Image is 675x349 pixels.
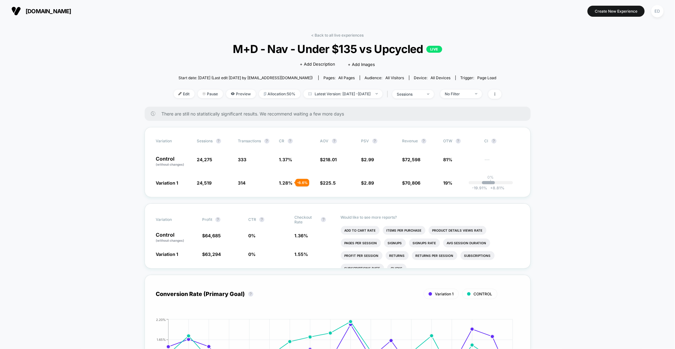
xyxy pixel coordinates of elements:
[178,75,313,80] span: Start date: [DATE] (Last edit [DATE] by [EMAIL_ADDRESS][DOMAIN_NAME])
[294,251,308,257] span: 1.55 %
[321,217,326,222] button: ?
[162,111,518,116] span: There are still no statistically significant results. We recommend waiting a few more days
[156,251,178,257] span: Variation 1
[421,139,426,144] button: ?
[341,215,519,220] p: Would like to see more reports?
[361,180,374,186] span: $
[156,163,184,166] span: (without changes)
[485,139,519,144] span: CI
[376,93,378,94] img: end
[488,175,494,180] p: 0%
[651,5,664,17] div: ED
[361,157,374,162] span: $
[9,6,73,16] button: [DOMAIN_NAME]
[248,233,256,238] span: 0 %
[288,139,293,144] button: ?
[264,139,269,144] button: ?
[157,338,166,341] tspan: 1.65%
[383,226,425,235] li: Items Per Purchase
[435,292,454,296] span: Variation 1
[487,186,505,190] span: 8.81 %
[461,75,497,80] div: Trigger:
[320,139,329,143] span: AOV
[156,180,178,186] span: Variation 1
[300,61,335,68] span: + Add Description
[215,217,220,222] button: ?
[238,180,246,186] span: 314
[386,251,409,260] li: Returns
[443,139,478,144] span: OTW
[205,233,221,238] span: 64,685
[341,226,380,235] li: Add To Cart Rate
[294,233,308,238] span: 1.36 %
[197,139,213,143] span: Sessions
[431,75,451,80] span: all devices
[311,33,364,38] a: < Back to all live experiences
[409,239,440,247] li: Signups Rate
[402,157,421,162] span: $
[409,75,455,80] span: Device:
[443,239,490,247] li: Avg Session Duration
[456,139,461,144] button: ?
[384,239,406,247] li: Signups
[323,180,336,186] span: 225.5
[323,157,337,162] span: 218.01
[320,157,337,162] span: $
[308,92,312,95] img: calendar
[248,251,256,257] span: 0 %
[202,217,212,222] span: Profit
[443,157,453,162] span: 81%
[341,264,384,273] li: Subscriptions Rate
[279,157,292,162] span: 1.37 %
[259,90,300,98] span: Allocation: 50%
[364,157,374,162] span: 2.99
[279,139,285,143] span: CR
[445,92,470,96] div: No Filter
[426,46,442,53] p: LIVE
[472,186,487,190] span: -19.91 %
[216,139,221,144] button: ?
[405,180,421,186] span: 70,806
[490,180,491,184] p: |
[202,251,221,257] span: $
[323,75,355,80] div: Pages:
[427,93,429,95] img: end
[190,42,485,56] span: M+D - Nav - Under $135 vs Upcycled
[332,139,337,144] button: ?
[386,90,392,99] span: |
[485,158,519,167] span: ---
[372,139,377,144] button: ?
[202,92,206,95] img: end
[11,6,21,16] img: Visually logo
[178,92,182,95] img: edit
[649,5,666,18] button: ED
[364,180,374,186] span: 2.89
[205,251,221,257] span: 63,294
[387,264,407,273] li: Clicks
[197,180,212,186] span: 24,519
[156,215,191,224] span: Variation
[474,292,492,296] span: CONTROL
[361,139,369,143] span: PSV
[264,92,266,96] img: rebalance
[259,217,264,222] button: ?
[478,75,497,80] span: Page Load
[279,180,293,186] span: 1.28 %
[226,90,256,98] span: Preview
[248,217,256,222] span: CTR
[304,90,383,98] span: Latest Version: [DATE] - [DATE]
[397,92,422,97] div: sessions
[412,251,457,260] li: Returns Per Session
[386,75,404,80] span: All Visitors
[341,239,381,247] li: Pages Per Session
[156,156,191,167] p: Control
[365,75,404,80] div: Audience:
[405,157,421,162] span: 72,598
[248,292,253,297] button: ?
[339,75,355,80] span: all pages
[156,239,184,242] span: (without changes)
[461,251,495,260] li: Subscriptions
[491,139,497,144] button: ?
[26,8,71,15] span: [DOMAIN_NAME]
[156,232,196,243] p: Control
